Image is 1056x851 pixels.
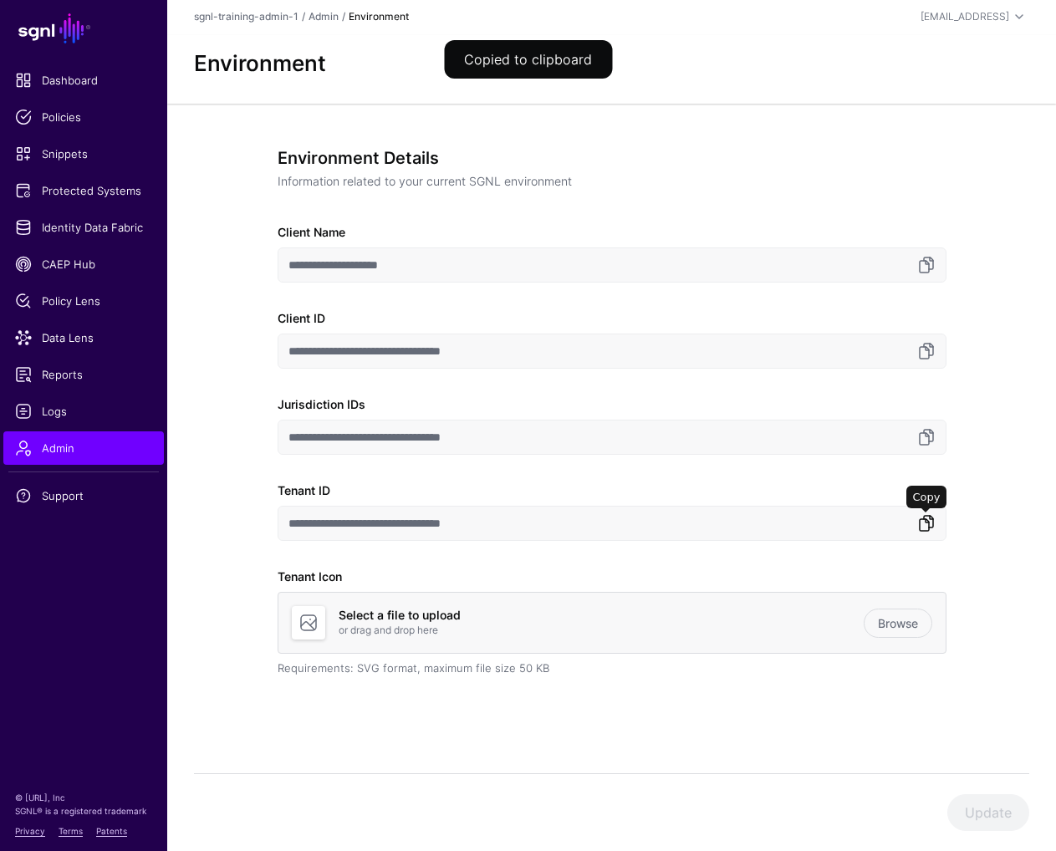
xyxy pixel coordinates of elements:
h2: Environment [194,50,1029,76]
a: Data Lens [3,321,164,354]
a: Browse [864,609,932,638]
a: Patents [96,826,127,836]
a: Admin [3,431,164,465]
a: Terms [59,826,83,836]
div: [EMAIL_ADDRESS] [921,9,1009,24]
a: Privacy [15,826,45,836]
a: sgnl-training-admin-1 [194,10,298,23]
div: / [339,9,349,24]
span: Admin [15,440,152,456]
span: Support [15,487,152,504]
span: CAEP Hub [15,256,152,273]
p: SGNL® is a registered trademark [15,804,152,818]
a: Policy Lens [3,284,164,318]
a: CAEP Hub [3,247,164,281]
label: Jurisdiction IDs [278,395,365,413]
span: Dashboard [15,72,152,89]
div: Copied to clipboard [444,40,612,79]
span: Protected Systems [15,182,152,199]
h4: Select a file to upload [339,609,864,623]
span: Policies [15,109,152,125]
label: Tenant Icon [278,568,342,585]
label: Tenant ID [278,482,330,499]
div: Copy [906,486,947,509]
a: Logs [3,395,164,428]
a: Reports [3,358,164,391]
a: Protected Systems [3,174,164,207]
span: Policy Lens [15,293,152,309]
a: Identity Data Fabric [3,211,164,244]
span: Identity Data Fabric [15,219,152,236]
p: or drag and drop here [339,623,864,638]
label: Client Name [278,223,345,241]
a: Dashboard [3,64,164,97]
p: © [URL], Inc [15,791,152,804]
div: Requirements: SVG format, maximum file size 50 KB [278,660,946,677]
span: Logs [15,403,152,420]
span: Data Lens [15,329,152,346]
a: Admin [309,10,339,23]
div: / [298,9,309,24]
p: Information related to your current SGNL environment [278,172,933,190]
strong: Environment [349,10,409,23]
span: Snippets [15,145,152,162]
a: Snippets [3,137,164,171]
a: SGNL [10,10,157,47]
a: Policies [3,100,164,134]
span: Reports [15,366,152,383]
label: Client ID [278,309,325,327]
h3: Environment Details [278,148,933,168]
